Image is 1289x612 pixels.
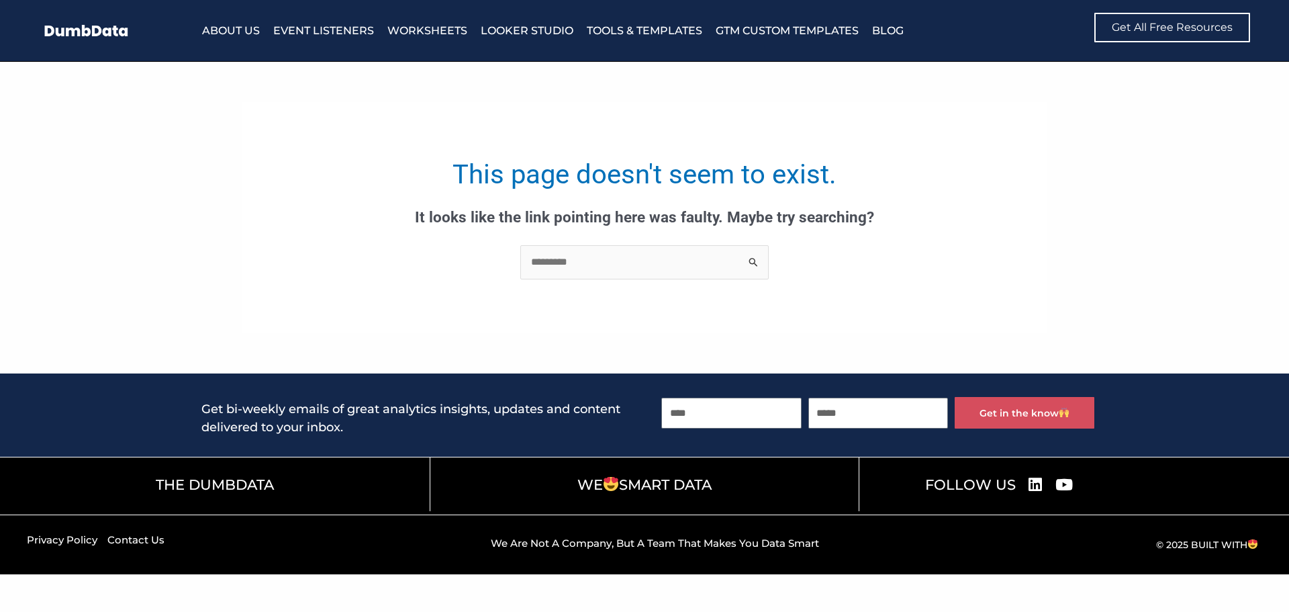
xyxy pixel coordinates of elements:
[107,532,164,549] a: Contact Us
[1094,13,1250,42] a: Get All Free Resources
[1112,22,1233,33] span: Get All Free Resources
[387,21,467,40] a: Worksheets
[202,21,260,40] a: About Us
[955,397,1094,429] button: Get in the know🙌
[481,21,573,40] a: Looker Studio
[980,408,1069,418] span: Get in the know
[309,156,980,193] h1: This page doesn't seem to exist.
[587,21,702,40] a: Tools & Templates
[716,21,859,40] a: GTM Custom Templates
[604,477,618,491] img: 😍
[925,478,1016,492] h5: FOLLOW US
[1059,408,1069,417] img: 🙌
[273,21,374,40] a: Event Listeners
[344,535,967,552] p: we are not a company, but a team that makes you data smart
[202,21,1006,40] nav: Menu
[309,209,980,226] div: It looks like the link pointing here was faulty. Maybe try searching?
[872,21,904,40] a: Blog
[27,532,97,549] a: Privacy Policy
[437,477,852,492] h5: WE Smart data
[520,245,769,279] input: Search Submit
[1248,539,1257,549] img: 😍
[201,400,648,437] h2: Get bi-weekly emails of great analytics insights, updates and content delivered to your inbox.
[156,476,274,493] a: The DumbData
[980,539,1258,550] div: © 2025 built with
